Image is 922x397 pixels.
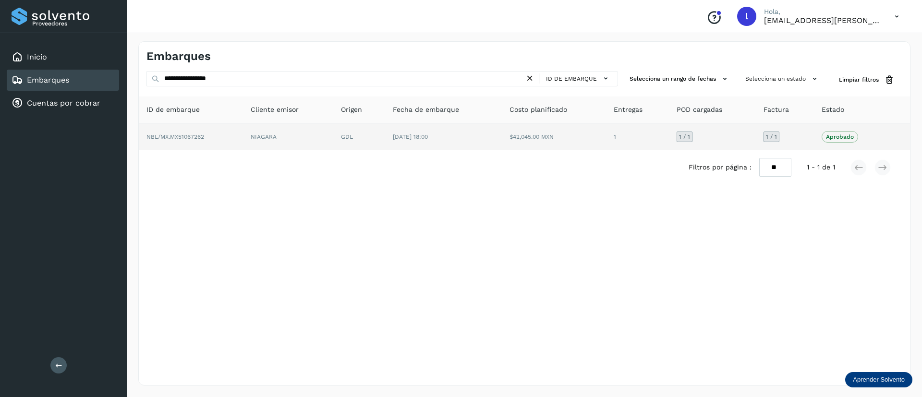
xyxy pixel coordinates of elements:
[393,133,428,140] span: [DATE] 18:00
[677,105,722,115] span: POD cargadas
[689,162,752,172] span: Filtros por página :
[845,372,912,387] div: Aprender Solvento
[764,8,879,16] p: Hola,
[7,47,119,68] div: Inicio
[546,74,597,83] span: ID de embarque
[807,162,835,172] span: 1 - 1 de 1
[766,134,777,140] span: 1 / 1
[510,105,567,115] span: Costo planificado
[614,105,643,115] span: Entregas
[764,105,789,115] span: Factura
[393,105,459,115] span: Fecha de embarque
[7,70,119,91] div: Embarques
[606,123,669,150] td: 1
[251,105,299,115] span: Cliente emisor
[764,16,879,25] p: lauraamalia.castillo@xpertal.com
[146,49,211,63] h4: Embarques
[543,72,614,85] button: ID de embarque
[27,75,69,84] a: Embarques
[7,93,119,114] div: Cuentas por cobrar
[853,376,905,384] p: Aprender Solvento
[27,98,100,108] a: Cuentas por cobrar
[826,133,854,140] p: Aprobado
[839,75,879,84] span: Limpiar filtros
[831,71,902,89] button: Limpiar filtros
[679,134,690,140] span: 1 / 1
[502,123,606,150] td: $42,045.00 MXN
[146,105,200,115] span: ID de embarque
[243,123,333,150] td: NIAGARA
[333,123,385,150] td: GDL
[626,71,734,87] button: Selecciona un rango de fechas
[341,105,362,115] span: Origen
[32,20,115,27] p: Proveedores
[822,105,844,115] span: Estado
[146,133,204,140] span: NBL/MX.MX51067262
[27,52,47,61] a: Inicio
[741,71,824,87] button: Selecciona un estado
